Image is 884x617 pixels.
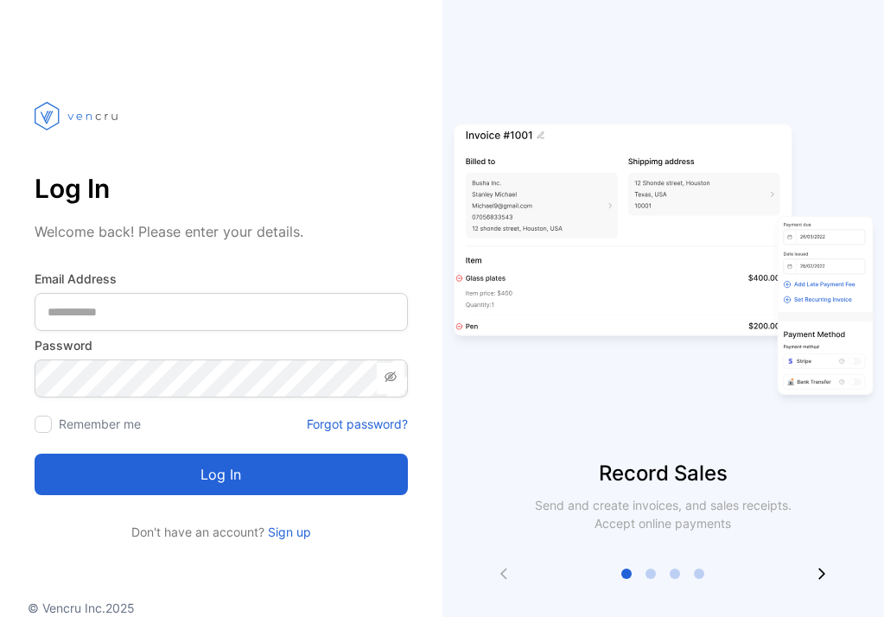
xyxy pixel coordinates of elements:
a: Forgot password? [307,415,408,433]
p: Don't have an account? [35,523,408,541]
p: Welcome back! Please enter your details. [35,221,408,242]
label: Password [35,336,408,354]
img: vencru logo [35,69,121,162]
button: Log in [35,454,408,495]
p: Send and create invoices, and sales receipts. Accept online payments [525,496,801,532]
label: Email Address [35,270,408,288]
label: Remember me [59,417,141,431]
p: Log In [35,168,408,209]
a: Sign up [264,525,311,539]
img: slider image [447,69,879,458]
